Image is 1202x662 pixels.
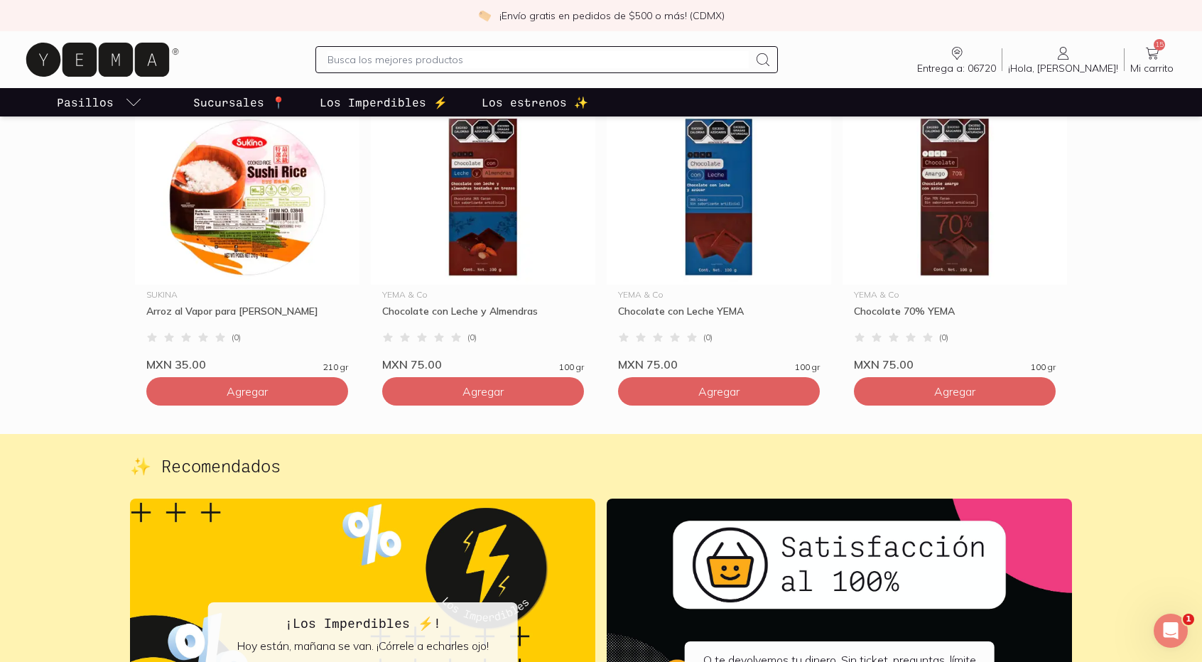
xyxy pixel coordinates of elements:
div: YEMA & Co [618,291,820,299]
input: Busca los mejores productos [327,51,749,68]
div: Chocolate con Leche y Almendras [382,305,584,330]
div: Chocolate 70% YEMA [854,305,1056,330]
span: 15 [1154,39,1165,50]
div: YEMA & Co [382,291,584,299]
span: 100 gr [559,363,584,371]
span: MXN 75.00 [618,357,678,371]
div: Arroz al Vapor para [PERSON_NAME] [146,305,348,330]
span: Agregar [227,384,268,398]
a: Los estrenos ✨ [479,88,591,116]
a: 34367 chocolate con lecheYEMA & CoChocolate con Leche YEMA(0)MXN 75.00100 gr [607,110,831,371]
span: ( 0 ) [232,333,241,342]
span: 100 gr [1031,363,1056,371]
span: Agregar [934,384,975,398]
div: SUKINA [146,291,348,299]
span: 100 gr [795,363,820,371]
span: 210 gr [323,363,348,371]
span: ( 0 ) [467,333,477,342]
a: Sucursales 📍 [190,88,288,116]
p: Hoy están, mañana se van. ¡Córrele a echarles ojo! [219,639,507,653]
p: Sucursales 📍 [193,94,286,111]
a: pasillo-todos-link [54,88,145,116]
a: Entrega a: 06720 [911,45,1002,75]
button: Agregar [618,377,820,406]
p: ¡Envío gratis en pedidos de $500 o más! (CDMX) [499,9,725,23]
span: ¡Hola, [PERSON_NAME]! [1008,62,1118,75]
a: 15Mi carrito [1125,45,1179,75]
h2: ✨ Recomendados [130,457,281,475]
a: ¡Hola, [PERSON_NAME]! [1002,45,1124,75]
img: 34367 chocolate con leche [607,110,831,285]
a: 34388 Arroz al vapor SUKINASUKINAArroz al Vapor para [PERSON_NAME](0)MXN 35.00210 gr [135,110,359,371]
span: Mi carrito [1130,62,1174,75]
span: MXN 75.00 [854,357,914,371]
h3: ¡Los Imperdibles ⚡️! [219,614,507,632]
span: Agregar [462,384,504,398]
button: Agregar [854,377,1056,406]
span: Entrega a: 06720 [917,62,996,75]
p: Los Imperdibles ⚡️ [320,94,448,111]
span: MXN 35.00 [146,357,206,371]
iframe: Intercom live chat [1154,614,1188,648]
span: MXN 75.00 [382,357,442,371]
img: 34368 Chocolate con leche y almendras [371,110,595,285]
a: 34368 Chocolate con leche y almendrasYEMA & CoChocolate con Leche y Almendras(0)MXN 75.00100 gr [371,110,595,371]
span: ( 0 ) [703,333,713,342]
span: 1 [1183,614,1194,625]
span: ( 0 ) [939,333,948,342]
p: Los estrenos ✨ [482,94,588,111]
a: 34366 chocolate amargoYEMA & CoChocolate 70% YEMA(0)MXN 75.00100 gr [843,110,1067,371]
img: check [478,9,491,22]
img: 34366 chocolate amargo [843,110,1067,285]
a: Los Imperdibles ⚡️ [317,88,450,116]
button: Agregar [146,377,348,406]
div: YEMA & Co [854,291,1056,299]
button: Agregar [382,377,584,406]
p: Pasillos [57,94,114,111]
div: Chocolate con Leche YEMA [618,305,820,330]
img: 34388 Arroz al vapor SUKINA [135,110,359,285]
span: Agregar [698,384,740,398]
